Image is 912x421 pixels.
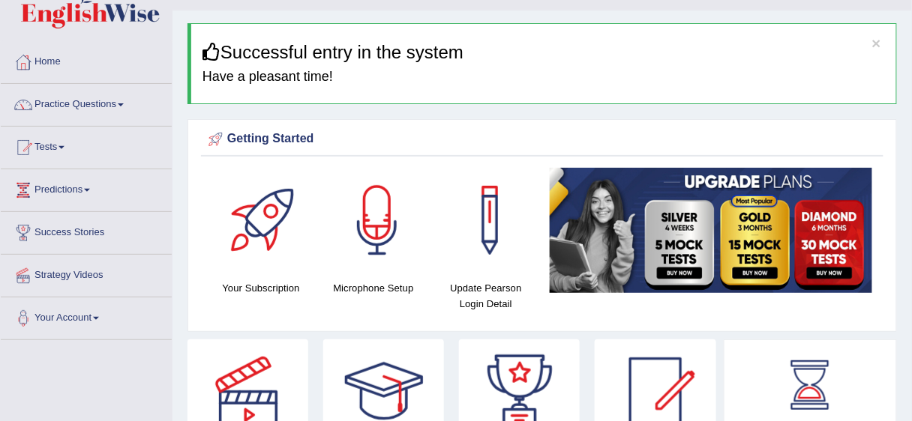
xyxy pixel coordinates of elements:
div: Getting Started [205,128,880,151]
h4: Your Subscription [212,280,310,296]
a: Practice Questions [1,84,172,121]
button: × [872,35,881,51]
a: Tests [1,127,172,164]
h3: Successful entry in the system [202,43,885,62]
h4: Update Pearson Login Detail [437,280,535,312]
a: Predictions [1,169,172,207]
a: Strategy Videos [1,255,172,292]
a: Your Account [1,297,172,335]
a: Home [1,41,172,79]
h4: Microphone Setup [325,280,422,296]
img: small5.jpg [550,168,872,292]
a: Success Stories [1,212,172,249]
h4: Have a pleasant time! [202,70,885,85]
